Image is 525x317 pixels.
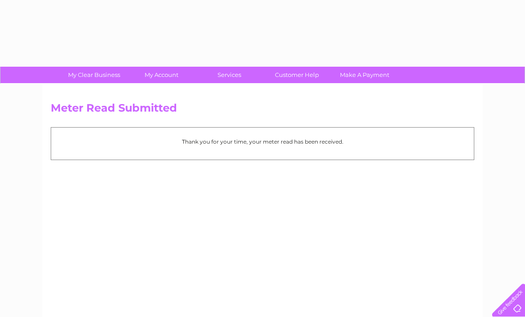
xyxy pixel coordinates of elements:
[328,67,401,83] a: Make A Payment
[51,102,474,119] h2: Meter Read Submitted
[56,137,469,146] p: Thank you for your time, your meter read has been received.
[260,67,334,83] a: Customer Help
[125,67,198,83] a: My Account
[57,67,131,83] a: My Clear Business
[193,67,266,83] a: Services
